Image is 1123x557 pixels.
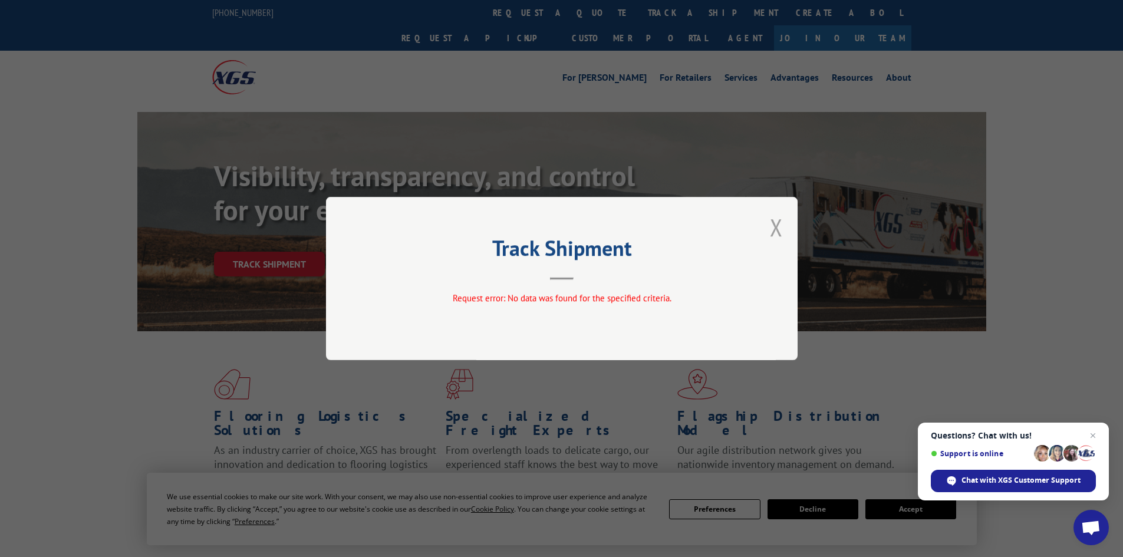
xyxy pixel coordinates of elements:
[931,449,1030,458] span: Support is online
[1086,429,1100,443] span: Close chat
[1073,510,1109,545] div: Open chat
[452,292,671,304] span: Request error: No data was found for the specified criteria.
[770,212,783,243] button: Close modal
[961,475,1081,486] span: Chat with XGS Customer Support
[931,431,1096,440] span: Questions? Chat with us!
[385,240,739,262] h2: Track Shipment
[931,470,1096,492] div: Chat with XGS Customer Support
